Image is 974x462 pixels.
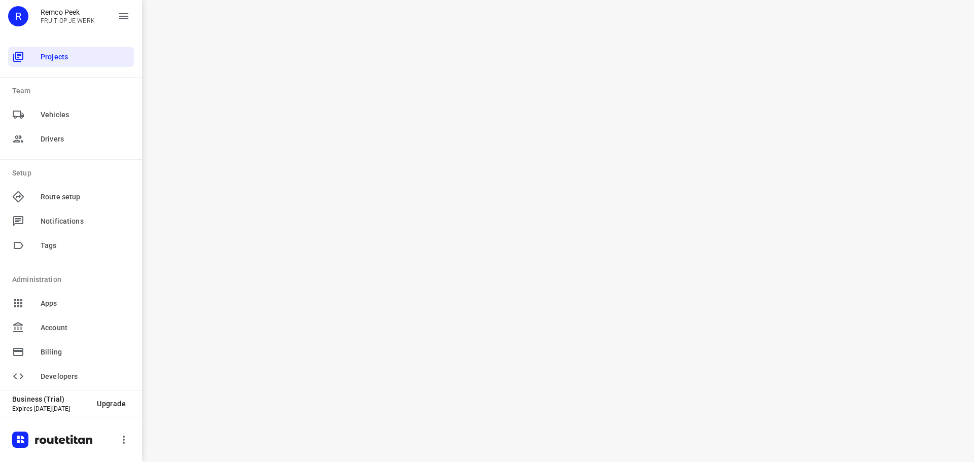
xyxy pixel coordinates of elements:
div: Projects [8,47,134,67]
span: Vehicles [41,110,130,120]
span: Billing [41,347,130,358]
span: Upgrade [97,400,126,408]
p: Expires [DATE][DATE] [12,405,89,412]
div: Developers [8,366,134,386]
div: Route setup [8,187,134,207]
button: Upgrade [89,395,134,413]
span: Notifications [41,216,130,227]
span: Route setup [41,192,130,202]
div: Billing [8,342,134,362]
span: Drivers [41,134,130,145]
p: Setup [12,168,134,179]
div: Drivers [8,129,134,149]
div: Tags [8,235,134,256]
span: Projects [41,52,130,62]
p: Administration [12,274,134,285]
p: Business (Trial) [12,395,89,403]
div: Vehicles [8,104,134,125]
div: Notifications [8,211,134,231]
p: FRUIT OP JE WERK [41,17,95,24]
div: Apps [8,293,134,313]
span: Developers [41,371,130,382]
span: Apps [41,298,130,309]
span: Tags [41,240,130,251]
p: Team [12,86,134,96]
span: Account [41,323,130,333]
p: Remco Peek [41,8,95,16]
div: R [8,6,28,26]
div: Account [8,317,134,338]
